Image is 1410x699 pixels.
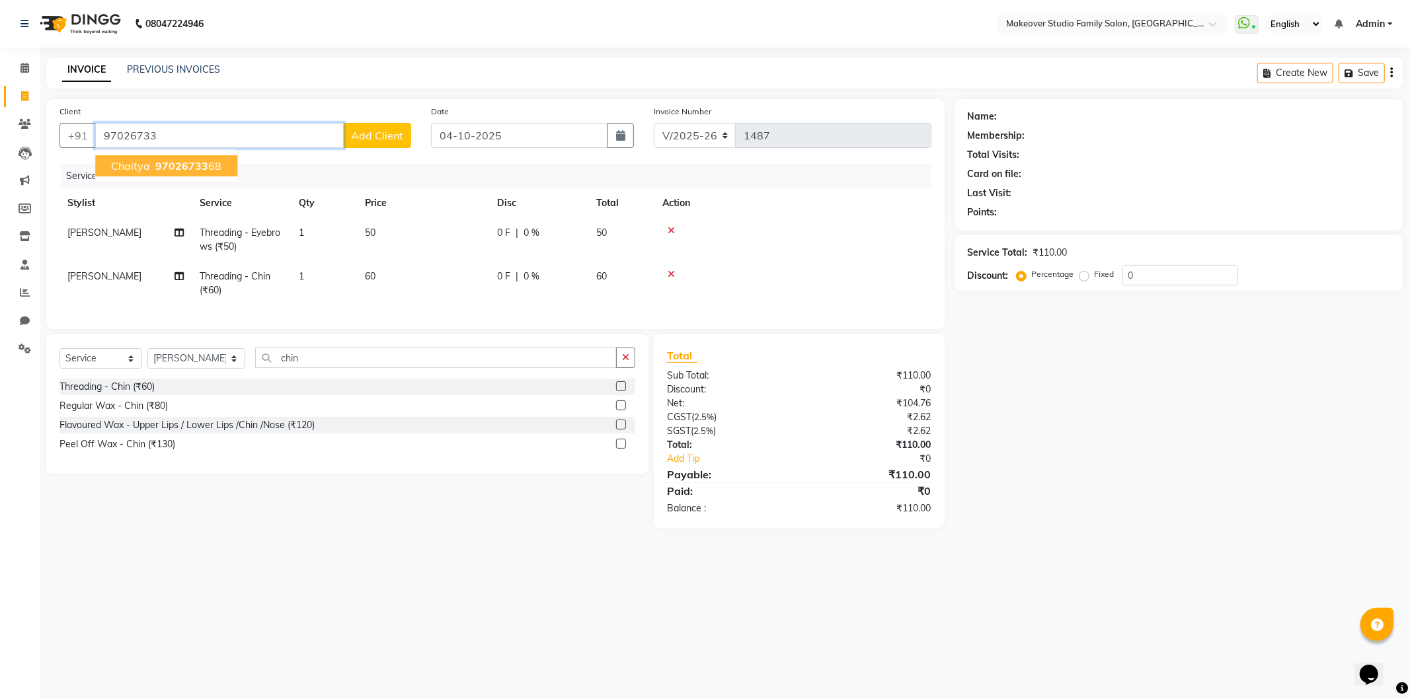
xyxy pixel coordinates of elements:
div: Peel Off Wax - Chin (₹130) [59,437,175,451]
label: Fixed [1095,268,1115,280]
div: ₹0 [799,383,941,396]
span: 50 [596,227,607,239]
th: Total [588,188,654,218]
a: PREVIOUS INVOICES [127,63,220,75]
span: 1 [299,270,304,282]
span: 50 [365,227,375,239]
span: Admin [1356,17,1385,31]
div: ( ) [657,410,799,424]
div: ₹110.00 [799,369,941,383]
span: Threading - Chin (₹60) [200,270,270,296]
div: Card on file: [968,167,1022,181]
span: CGST [667,411,691,423]
th: Action [654,188,931,218]
div: ₹0 [799,483,941,499]
label: Percentage [1032,268,1074,280]
span: [PERSON_NAME] [67,270,141,282]
img: logo [34,5,124,42]
ngb-highlight: 68 [153,159,221,172]
div: Sub Total: [657,369,799,383]
span: | [516,226,518,240]
label: Invoice Number [654,106,711,118]
th: Stylist [59,188,192,218]
div: ( ) [657,424,799,438]
div: Paid: [657,483,799,499]
span: 0 % [524,270,539,283]
span: 97026733 [155,159,208,172]
div: Total Visits: [968,148,1020,162]
button: Add Client [343,123,411,148]
div: ₹2.62 [799,424,941,438]
div: Threading - Chin (₹60) [59,380,155,394]
a: Add Tip [657,452,823,466]
th: Price [357,188,489,218]
div: ₹104.76 [799,396,941,410]
div: ₹110.00 [799,501,941,515]
div: Discount: [657,383,799,396]
div: ₹0 [823,452,941,466]
span: Total [667,349,697,363]
span: | [516,270,518,283]
label: Client [59,106,81,118]
b: 08047224946 [145,5,204,42]
span: 0 F [497,226,510,240]
a: INVOICE [62,58,111,82]
div: Membership: [968,129,1025,143]
div: ₹2.62 [799,410,941,424]
span: SGST [667,425,691,437]
div: Payable: [657,466,799,482]
div: Services [61,164,941,188]
div: Service Total: [968,246,1028,260]
input: Search by Name/Mobile/Email/Code [95,123,344,148]
div: ₹110.00 [1033,246,1068,260]
div: Regular Wax - Chin (₹80) [59,399,168,413]
div: Balance : [657,501,799,515]
div: Name: [968,110,998,124]
span: 2.5% [693,425,713,436]
span: 2.5% [694,412,714,422]
span: 0 F [497,270,510,283]
button: Save [1339,63,1385,83]
th: Disc [489,188,588,218]
div: Points: [968,205,998,219]
th: Qty [291,188,357,218]
span: 1 [299,227,304,239]
span: 60 [596,270,607,282]
span: 0 % [524,226,539,240]
span: [PERSON_NAME] [67,227,141,239]
div: Total: [657,438,799,452]
div: ₹110.00 [799,438,941,452]
div: Discount: [968,269,1009,283]
span: Threading - Eyebrows (₹50) [200,227,280,252]
iframe: chat widget [1354,646,1397,686]
span: 60 [365,270,375,282]
div: Net: [657,396,799,410]
button: Create New [1257,63,1333,83]
span: Add Client [351,129,403,142]
button: +91 [59,123,97,148]
div: Flavoured Wax - Upper Lips / Lower Lips /Chin /Nose (₹120) [59,418,315,432]
span: chaitya [111,159,150,172]
label: Date [431,106,449,118]
input: Search or Scan [255,348,617,368]
div: Last Visit: [968,186,1012,200]
div: ₹110.00 [799,466,941,482]
th: Service [192,188,291,218]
